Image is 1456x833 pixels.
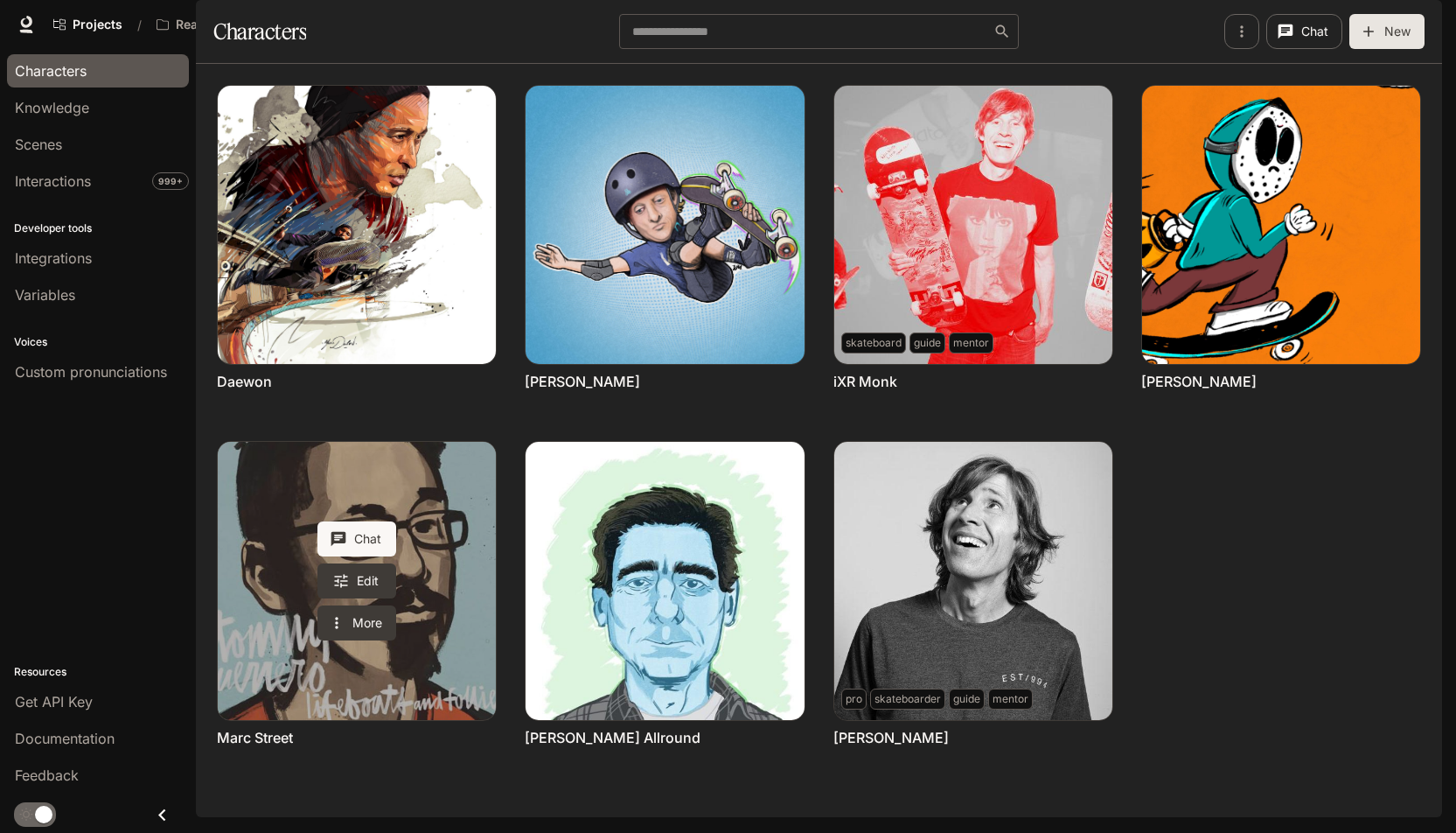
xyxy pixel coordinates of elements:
div: / [130,16,149,34]
a: Go to projects [45,7,130,42]
button: Open workspace menu [149,7,282,42]
a: [PERSON_NAME] [525,372,640,391]
img: John Free [1142,86,1420,364]
span: Projects [73,17,122,32]
img: Robert Allround [526,442,804,720]
button: Chat [1266,14,1342,49]
a: Daewon [217,372,272,391]
a: [PERSON_NAME] [1141,372,1257,391]
img: Frank Pipe [526,86,804,364]
a: Marc Street [218,442,496,720]
a: Marc Street [217,728,293,747]
a: [PERSON_NAME] Allround [525,728,700,747]
button: More actions [317,605,396,640]
button: Chat with Marc Street [317,521,396,556]
img: Daewon [218,86,496,364]
button: New [1349,14,1425,49]
a: iXR Monk [833,372,897,391]
p: Reality Crisis [176,17,254,32]
a: Edit Marc Street [317,563,396,598]
img: iXR Monk [834,86,1112,364]
h1: Characters [213,14,306,49]
img: Rodney Mullen [834,442,1112,720]
a: [PERSON_NAME] [833,728,949,747]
